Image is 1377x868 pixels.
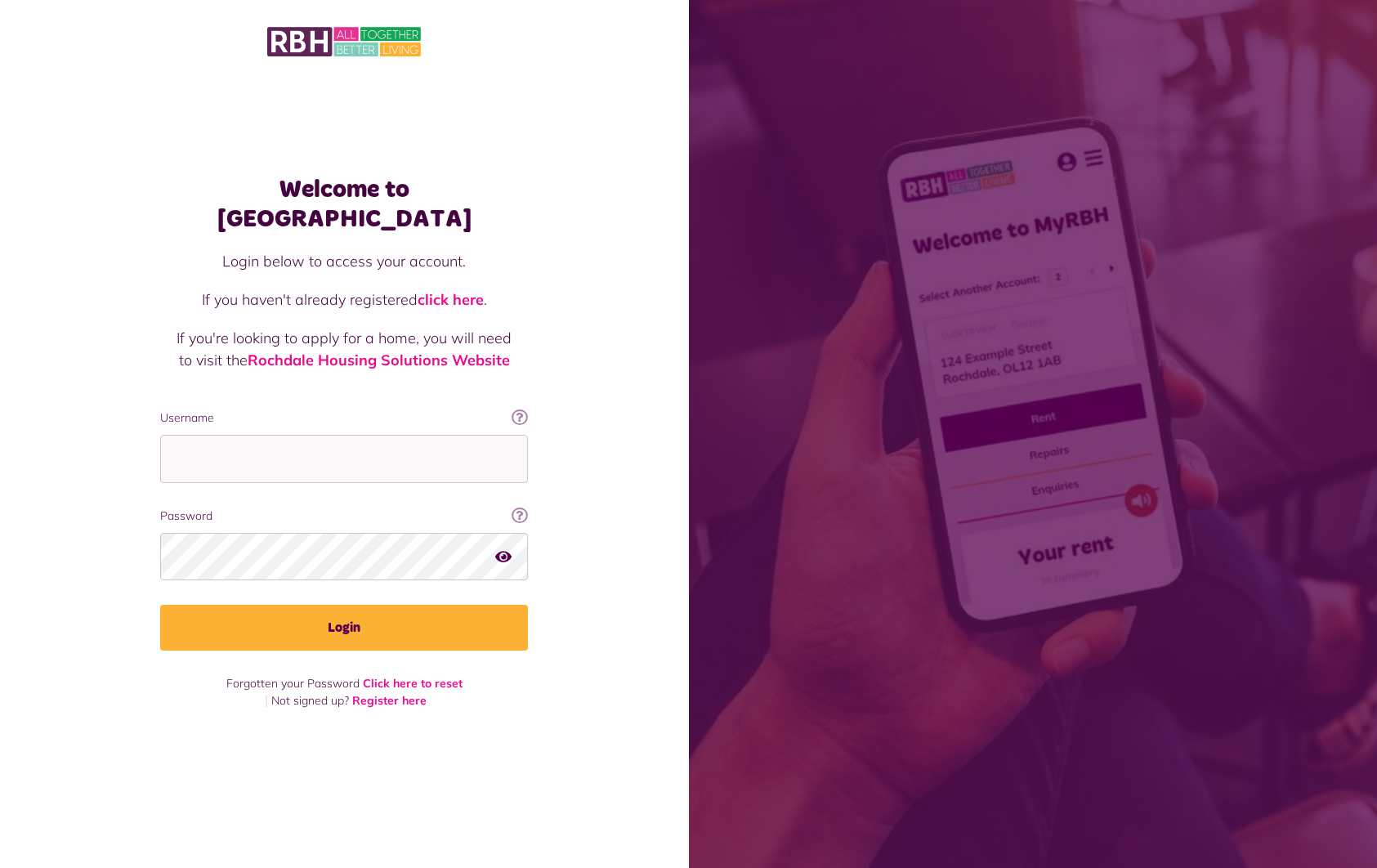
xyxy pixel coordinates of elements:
[177,289,512,311] p: If you haven't already registered .
[352,693,427,708] a: Register here
[267,25,421,59] img: MyRBH
[160,175,528,234] h1: Welcome to [GEOGRAPHIC_DATA]
[160,508,528,525] label: Password
[248,351,510,369] a: Rochdale Housing Solutions Website
[226,676,360,691] span: Forgotten your Password
[418,290,484,309] a: click here
[363,676,463,691] a: Click here to reset
[160,409,528,427] label: Username
[271,693,349,708] span: Not signed up?
[160,605,528,651] button: Login
[177,327,512,371] p: If you're looking to apply for a home, you will need to visit the
[177,250,512,272] p: Login below to access your account.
